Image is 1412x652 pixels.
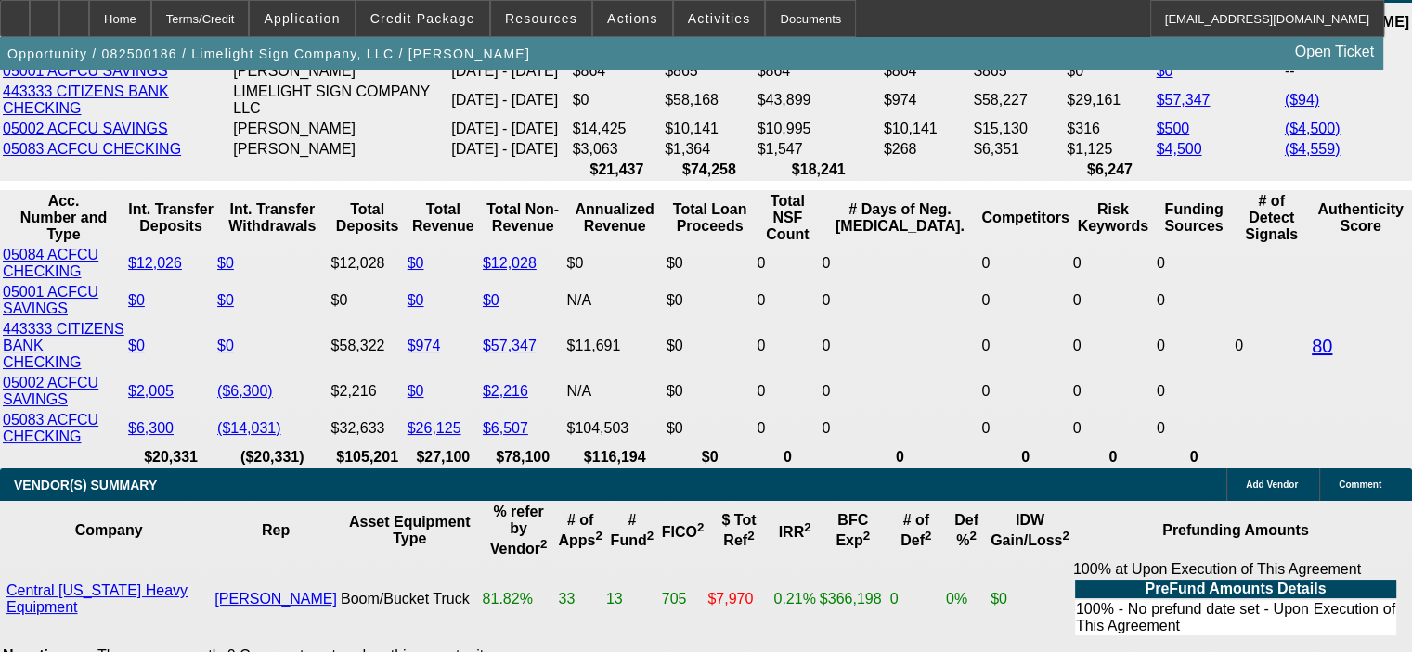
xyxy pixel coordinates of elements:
th: # of Detect Signals [1234,192,1309,244]
td: [DATE] - [DATE] [450,140,569,159]
th: 0 [1156,448,1232,467]
b: BFC Exp [836,512,870,548]
b: # Fund [611,512,654,548]
th: Total Deposits [330,192,405,244]
th: 0 [1072,448,1154,467]
a: $0 [408,292,424,308]
td: 81.82% [482,560,556,638]
td: N/A [565,374,663,409]
b: IRR [779,524,811,540]
td: 0 [821,320,978,372]
th: 0 [821,448,978,467]
a: [PERSON_NAME] [214,591,337,607]
th: $6,247 [1066,160,1153,179]
a: $0 [1156,63,1172,79]
b: IDW Gain/Loss [991,512,1069,548]
td: $0 [1066,62,1153,81]
td: $14,425 [572,120,662,138]
a: $0 [217,338,234,353]
sup: 2 [595,529,602,543]
th: Authenticity Score [1311,192,1410,244]
a: Open Ticket [1288,36,1381,68]
span: Actions [607,11,658,26]
th: Total Loan Proceeds [666,192,754,244]
td: $15,130 [973,120,1064,138]
a: ($14,031) [217,420,281,436]
td: $865 [664,62,754,81]
td: N/A [565,283,663,318]
td: $58,168 [664,83,754,118]
span: Credit Package [370,11,475,26]
b: $ Tot Ref [721,512,756,548]
a: $57,347 [1156,92,1210,108]
a: 80 [1312,336,1332,356]
td: 0 [821,283,978,318]
td: $10,995 [757,120,881,138]
td: $1,547 [757,140,881,159]
td: $864 [572,62,662,81]
div: $104,503 [566,420,662,437]
td: $0 [666,283,754,318]
a: 05083 ACFCU CHECKING [3,141,181,157]
td: 0 [980,374,1069,409]
td: $865 [973,62,1064,81]
a: ($4,559) [1285,141,1341,157]
td: 0 [1072,283,1154,318]
span: Comment [1339,479,1381,490]
b: Asset Equipment Type [349,514,471,546]
a: $0 [408,383,424,399]
th: Sum of the Total NSF Count and Total Overdraft Fee Count from Ocrolus [756,192,819,244]
th: Total Revenue [407,192,480,244]
th: Int. Transfer Deposits [127,192,214,244]
div: 100% at Upon Execution of This Agreement [1073,561,1398,637]
td: 0 [1156,374,1232,409]
td: $12,028 [330,246,405,281]
a: $6,300 [128,420,174,436]
td: $58,227 [973,83,1064,118]
a: $2,005 [128,383,174,399]
td: 0 [1156,411,1232,446]
sup: 2 [863,529,870,543]
td: $366,198 [819,560,887,638]
button: Application [250,1,354,36]
td: $7,970 [706,560,771,638]
td: $10,141 [883,120,971,138]
td: $3,063 [572,140,662,159]
td: 0 [1072,411,1154,446]
a: ($94) [1285,92,1319,108]
sup: 2 [540,537,547,551]
th: $0 [666,448,754,467]
b: PreFund Amounts Details [1145,581,1326,596]
th: Funding Sources [1156,192,1232,244]
a: 05002 ACFCU SAVINGS [3,375,98,407]
td: $0 [666,320,754,372]
sup: 2 [804,520,810,534]
td: -- [1284,62,1410,81]
a: $0 [217,292,234,308]
td: Boom/Bucket Truck [340,560,480,638]
a: 05084 ACFCU CHECKING [3,247,98,279]
td: $864 [883,62,971,81]
a: $12,028 [483,255,537,271]
td: 100% - No prefund date set - Upon Execution of This Agreement [1075,600,1396,635]
td: $43,899 [757,83,881,118]
td: $864 [757,62,881,81]
a: $500 [1156,121,1189,136]
th: # Days of Neg. [MEDICAL_DATA]. [821,192,978,244]
td: 0 [821,411,978,446]
th: $116,194 [565,448,663,467]
td: $58,322 [330,320,405,372]
td: [PERSON_NAME] [232,140,448,159]
b: # of Def [900,512,931,548]
a: $26,125 [408,420,461,436]
td: $0 [666,374,754,409]
th: $27,100 [407,448,480,467]
td: $316 [1066,120,1153,138]
td: 13 [605,560,659,638]
th: ($20,331) [216,448,329,467]
td: [DATE] - [DATE] [450,83,569,118]
td: $29,161 [1066,83,1153,118]
sup: 2 [1062,529,1069,543]
a: $12,026 [128,255,182,271]
td: 0 [1156,246,1232,281]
